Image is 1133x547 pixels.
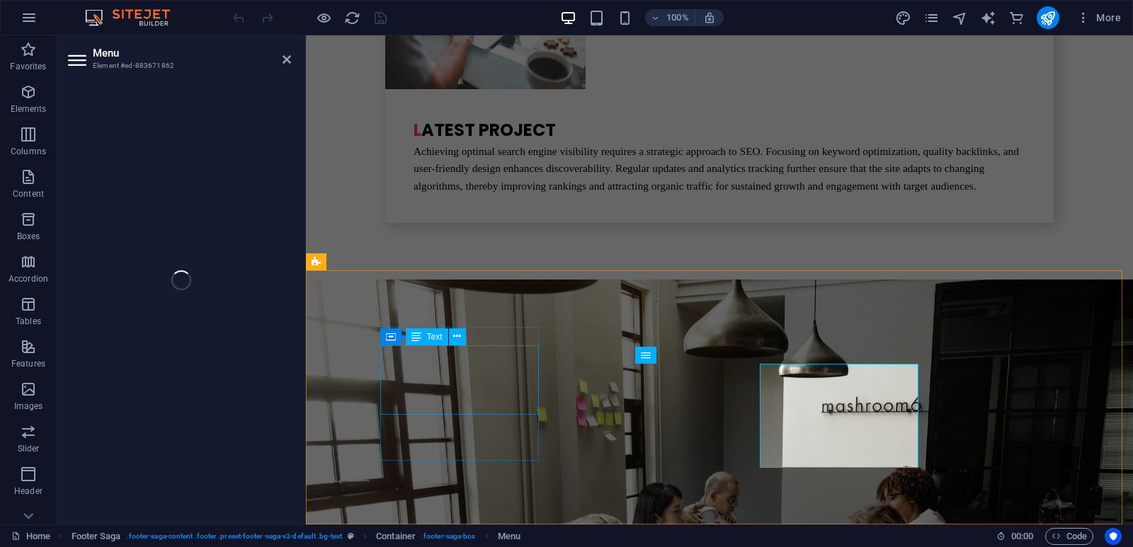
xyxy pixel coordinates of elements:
[1105,528,1122,545] button: Usercentrics
[980,9,997,26] button: text_generator
[348,532,354,540] i: This element is a customizable preset
[952,9,969,26] button: navigator
[645,9,695,26] button: 100%
[427,333,443,341] span: Text
[498,528,520,545] span: Click to select. Double-click to edit
[1008,10,1025,26] i: Commerce
[1071,6,1127,29] button: More
[1037,6,1059,29] button: publish
[10,61,46,72] p: Favorites
[1052,528,1087,545] span: Code
[11,103,47,115] p: Elements
[666,9,689,26] h6: 100%
[127,528,342,545] span: . footer-saga-content .footer .preset-footer-saga-v3-default .bg-text
[13,188,44,200] p: Content
[1045,528,1093,545] button: Code
[895,10,911,26] i: Design (Ctrl+Alt+Y)
[16,316,41,327] p: Tables
[996,528,1034,545] h6: Session time
[8,273,48,284] p: Accordion
[703,11,716,24] i: On resize automatically adjust zoom level to fit chosen device.
[952,10,968,26] i: Navigator
[17,231,40,242] p: Boxes
[343,9,360,26] button: reload
[923,10,940,26] i: Pages (Ctrl+Alt+S)
[81,9,188,26] img: Editor Logo
[11,528,50,545] a: Click to cancel selection. Double-click to open Pages
[18,443,40,454] p: Slider
[315,9,332,26] button: Click here to leave preview mode and continue editing
[895,9,912,26] button: design
[11,146,46,157] p: Columns
[1021,531,1023,541] span: :
[14,485,42,497] p: Header
[923,9,940,26] button: pages
[980,10,996,26] i: AI Writer
[421,528,476,545] span: . footer-saga-box
[1011,528,1033,545] span: 00 00
[376,528,416,545] span: Click to select. Double-click to edit
[11,358,45,369] p: Features
[14,401,43,412] p: Images
[72,528,520,545] nav: breadcrumb
[1008,9,1025,26] button: commerce
[72,528,121,545] span: Click to select. Double-click to edit
[1076,11,1121,25] span: More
